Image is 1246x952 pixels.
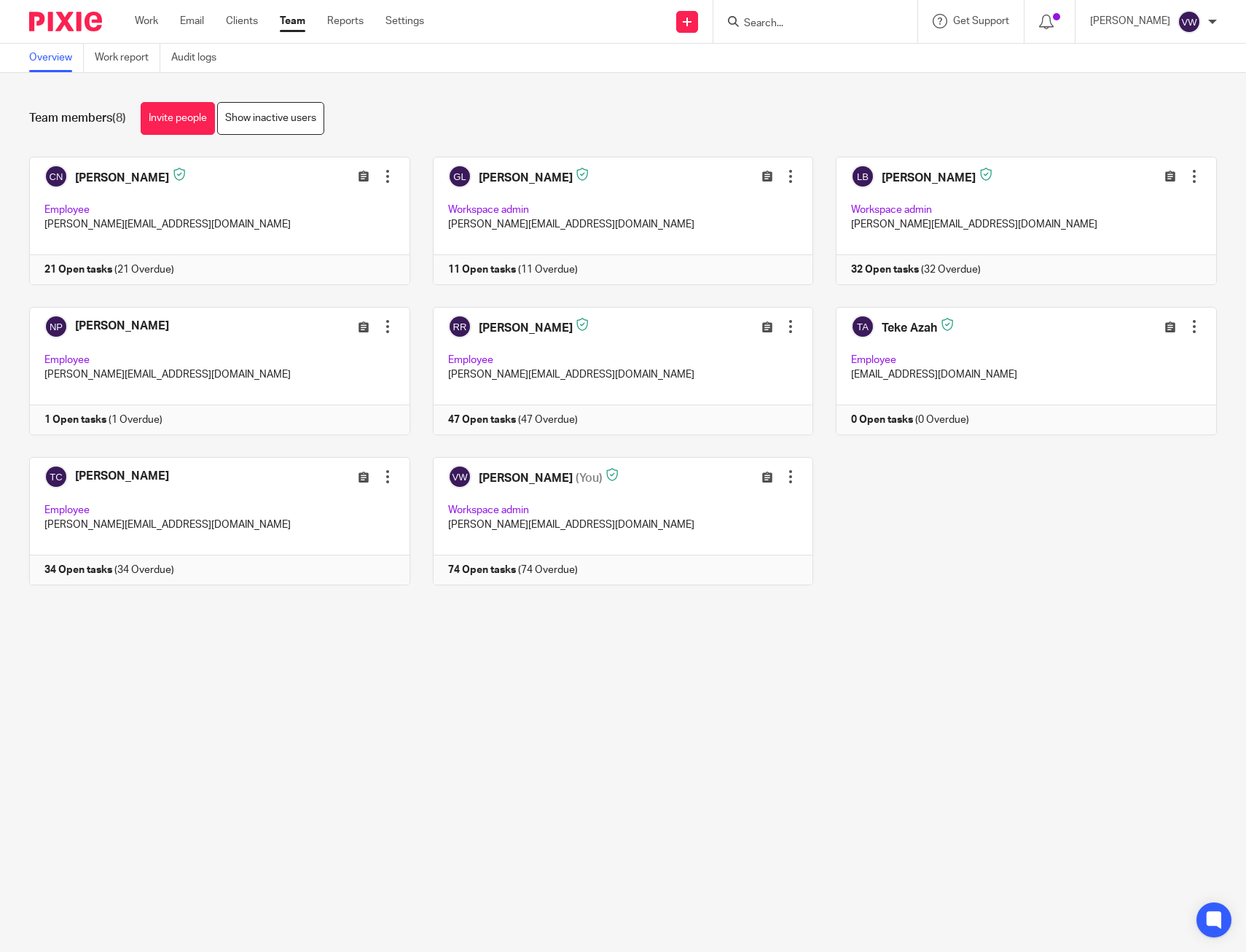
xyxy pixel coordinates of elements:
p: [PERSON_NAME] [1090,14,1170,28]
a: Settings [385,14,424,28]
a: Clients [226,14,258,28]
a: Audit logs [171,44,227,72]
a: Team [280,14,305,28]
a: Overview [29,44,84,72]
span: (8) [112,112,126,124]
h1: Team members [29,111,126,126]
img: Pixie [29,12,102,31]
img: svg%3E [1178,10,1201,34]
a: Show inactive users [217,102,324,135]
span: Get Support [953,16,1009,26]
a: Work [135,14,158,28]
a: Reports [327,14,364,28]
a: Work report [95,44,160,72]
input: Search [742,17,874,31]
a: Invite people [141,102,215,135]
a: Email [180,14,204,28]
